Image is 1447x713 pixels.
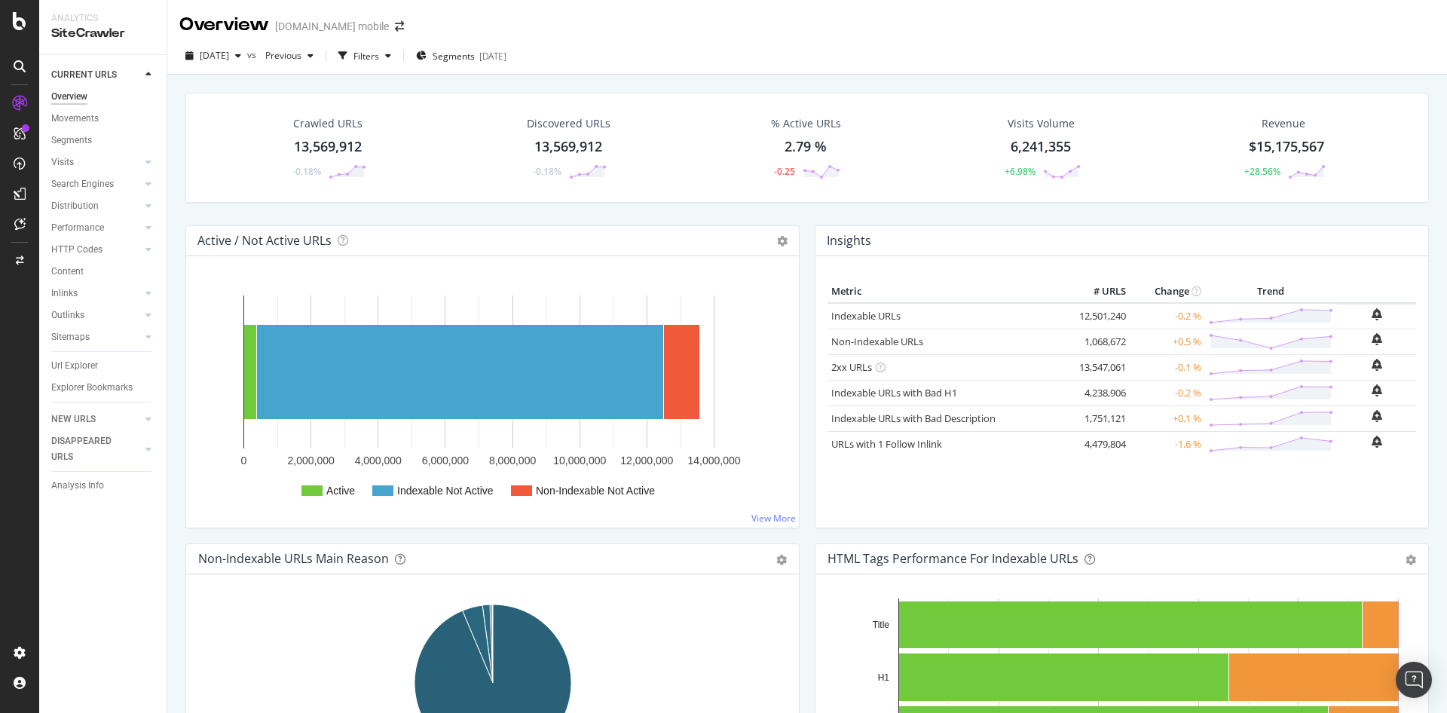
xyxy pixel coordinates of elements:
div: Content [51,264,84,280]
td: 12,501,240 [1069,303,1130,329]
a: View More [751,512,796,525]
text: Title [873,620,890,630]
div: Sitemaps [51,329,90,345]
div: CURRENT URLS [51,67,117,83]
div: 13,569,912 [534,137,602,157]
a: Overview [51,89,156,105]
a: HTTP Codes [51,242,141,258]
a: Outlinks [51,308,141,323]
div: bell-plus [1372,410,1382,422]
button: Filters [332,44,397,68]
span: 2025 Oct. 1st [200,49,229,62]
svg: A chart. [198,280,787,516]
text: 0 [241,454,247,467]
a: Distribution [51,198,141,214]
text: H1 [878,672,890,683]
a: Performance [51,220,141,236]
div: Analysis Info [51,478,104,494]
span: vs [247,48,259,61]
div: +6.98% [1005,165,1036,178]
a: 2xx URLs [831,360,872,374]
a: DISAPPEARED URLS [51,433,141,465]
div: 6,241,355 [1011,137,1071,157]
th: Trend [1205,280,1337,303]
div: % Active URLs [771,116,841,131]
div: Search Engines [51,176,114,192]
div: [DATE] [479,50,506,63]
div: 13,569,912 [294,137,362,157]
div: Visits [51,155,74,170]
div: bell-plus [1372,333,1382,345]
a: NEW URLS [51,412,141,427]
div: -0.25 [774,165,795,178]
a: Sitemaps [51,329,141,345]
div: gear [776,555,787,565]
text: Non-Indexable Not Active [536,485,655,497]
span: Segments [433,50,475,63]
button: [DATE] [179,44,247,68]
div: bell-plus [1372,384,1382,396]
div: Segments [51,133,92,148]
div: Overview [179,12,269,38]
div: Overview [51,89,87,105]
text: 12,000,000 [620,454,673,467]
text: 14,000,000 [687,454,740,467]
span: Revenue [1262,116,1305,131]
text: 10,000,000 [553,454,606,467]
a: Indexable URLs with Bad H1 [831,386,957,399]
a: Analysis Info [51,478,156,494]
div: HTML Tags Performance for Indexable URLs [828,551,1078,566]
div: -0.18% [292,165,321,178]
div: Non-Indexable URLs Main Reason [198,551,389,566]
span: Previous [259,49,301,62]
td: 4,238,906 [1069,380,1130,405]
td: +0.5 % [1130,329,1205,354]
text: Active [326,485,355,497]
td: 13,547,061 [1069,354,1130,380]
a: Inlinks [51,286,141,301]
div: Distribution [51,198,99,214]
th: Change [1130,280,1205,303]
td: -0.1 % [1130,354,1205,380]
div: NEW URLS [51,412,96,427]
td: 4,479,804 [1069,431,1130,457]
text: 2,000,000 [287,454,334,467]
div: Open Intercom Messenger [1396,662,1432,698]
td: 1,068,672 [1069,329,1130,354]
button: Segments[DATE] [410,44,512,68]
div: bell-plus [1372,436,1382,448]
div: bell-plus [1372,308,1382,320]
div: SiteCrawler [51,25,154,42]
div: DISAPPEARED URLS [51,433,127,465]
div: gear [1406,555,1416,565]
div: Visits Volume [1008,116,1075,131]
div: Filters [353,50,379,63]
a: Content [51,264,156,280]
th: # URLS [1069,280,1130,303]
a: URLs with 1 Follow Inlink [831,437,942,451]
a: Indexable URLs with Bad Description [831,412,996,425]
div: Url Explorer [51,358,98,374]
div: Discovered URLs [527,116,610,131]
text: 8,000,000 [489,454,536,467]
span: $15,175,567 [1249,137,1324,155]
div: 2.79 % [785,137,827,157]
a: Search Engines [51,176,141,192]
a: Segments [51,133,156,148]
div: Explorer Bookmarks [51,380,133,396]
td: -1.6 % [1130,431,1205,457]
text: 4,000,000 [355,454,402,467]
div: +28.56% [1244,165,1280,178]
div: Outlinks [51,308,84,323]
div: Movements [51,111,99,127]
h4: Active / Not Active URLs [197,231,332,251]
td: -0.2 % [1130,380,1205,405]
text: 6,000,000 [422,454,469,467]
td: -0.2 % [1130,303,1205,329]
div: -0.18% [533,165,561,178]
a: Url Explorer [51,358,156,374]
div: Analytics [51,12,154,25]
text: Indexable Not Active [397,485,494,497]
h4: Insights [827,231,871,251]
td: 1,751,121 [1069,405,1130,431]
